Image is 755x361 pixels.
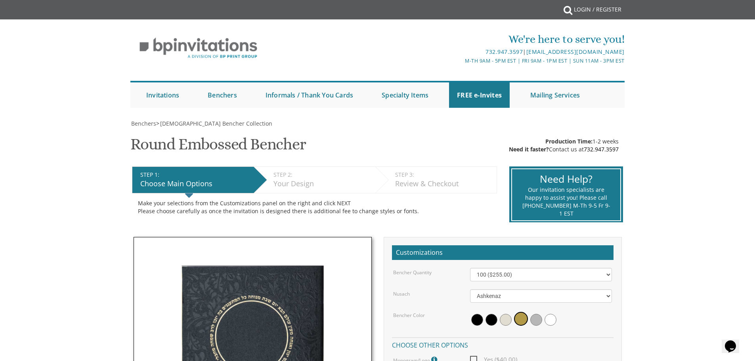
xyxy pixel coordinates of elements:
span: Need it faster? [509,145,549,153]
label: Bencher Quantity [393,269,432,276]
img: BP Invitation Loft [130,32,266,65]
span: Benchers [131,120,156,127]
span: Production Time: [545,138,593,145]
div: Choose Main Options [140,179,250,189]
h1: Round Embossed Bencher [130,136,306,159]
div: Need Help? [522,172,610,186]
div: M-Th 9am - 5pm EST | Fri 9am - 1pm EST | Sun 11am - 3pm EST [296,57,625,65]
div: 1-2 weeks Contact us at [509,138,619,153]
div: Make your selections from the Customizations panel on the right and click NEXT Please choose care... [138,199,491,215]
a: Informals / Thank You Cards [258,82,361,108]
h2: Customizations [392,245,614,260]
a: [EMAIL_ADDRESS][DOMAIN_NAME] [526,48,625,55]
div: | [296,47,625,57]
h4: Choose other options [392,337,614,351]
a: [DEMOGRAPHIC_DATA] Bencher Collection [159,120,272,127]
a: FREE e-Invites [449,82,510,108]
div: We're here to serve you! [296,31,625,47]
a: Benchers [130,120,156,127]
a: Benchers [200,82,245,108]
a: 732.947.3597 [485,48,523,55]
label: Nusach [393,290,410,297]
a: Specialty Items [374,82,436,108]
span: > [156,120,272,127]
div: STEP 3: [395,171,493,179]
span: [DEMOGRAPHIC_DATA] Bencher Collection [160,120,272,127]
a: Mailing Services [522,82,588,108]
div: Our invitation specialists are happy to assist you! Please call [PHONE_NUMBER] M-Th 9-5 Fr 9-1 EST [522,186,610,218]
a: Invitations [138,82,187,108]
div: Review & Checkout [395,179,493,189]
a: 732.947.3597 [584,145,619,153]
div: Your Design [273,179,371,189]
label: Bencher Color [393,312,425,319]
div: STEP 1: [140,171,250,179]
iframe: chat widget [722,329,747,353]
div: STEP 2: [273,171,371,179]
